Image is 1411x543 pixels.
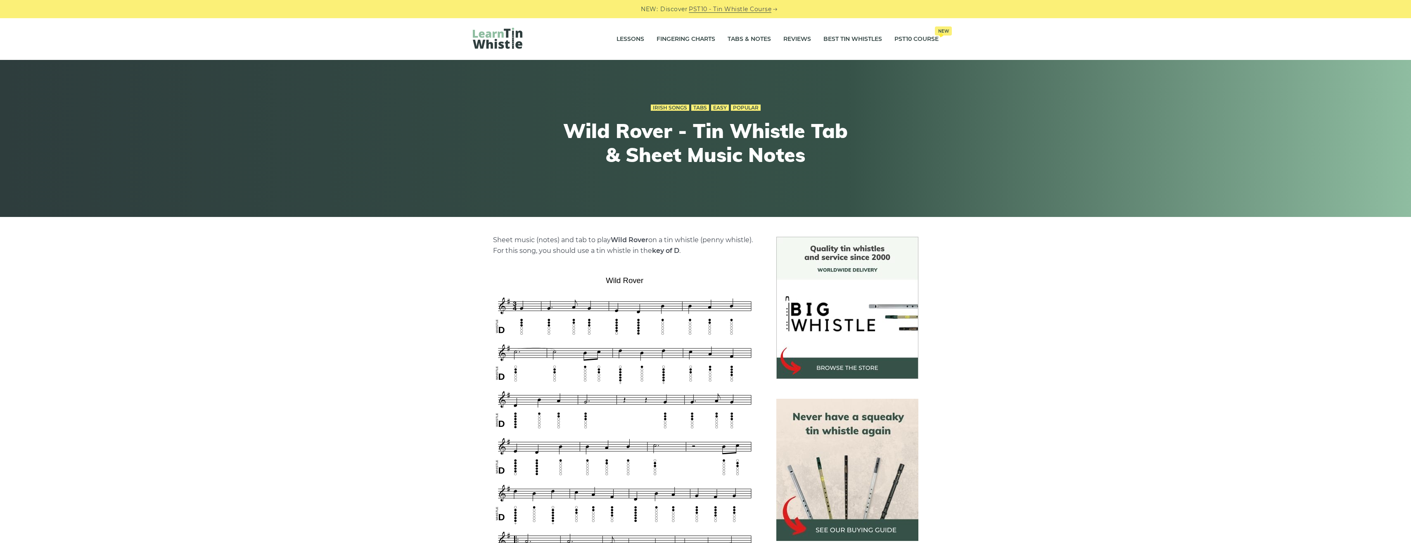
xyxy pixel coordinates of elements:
[728,29,771,50] a: Tabs & Notes
[776,237,918,379] img: BigWhistle Tin Whistle Store
[657,29,715,50] a: Fingering Charts
[611,236,648,244] strong: Wild Rover
[554,119,858,167] h1: Wild Rover - Tin Whistle Tab & Sheet Music Notes
[935,26,952,36] span: New
[691,105,709,111] a: Tabs
[493,235,756,256] p: Sheet music (notes) and tab to play on a tin whistle (penny whistle). For this song, you should u...
[823,29,882,50] a: Best Tin Whistles
[894,29,939,50] a: PST10 CourseNew
[783,29,811,50] a: Reviews
[711,105,729,111] a: Easy
[473,28,522,49] img: LearnTinWhistle.com
[617,29,644,50] a: Lessons
[731,105,761,111] a: Popular
[651,105,689,111] a: Irish Songs
[776,399,918,541] img: tin whistle buying guide
[652,247,679,255] strong: key of D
